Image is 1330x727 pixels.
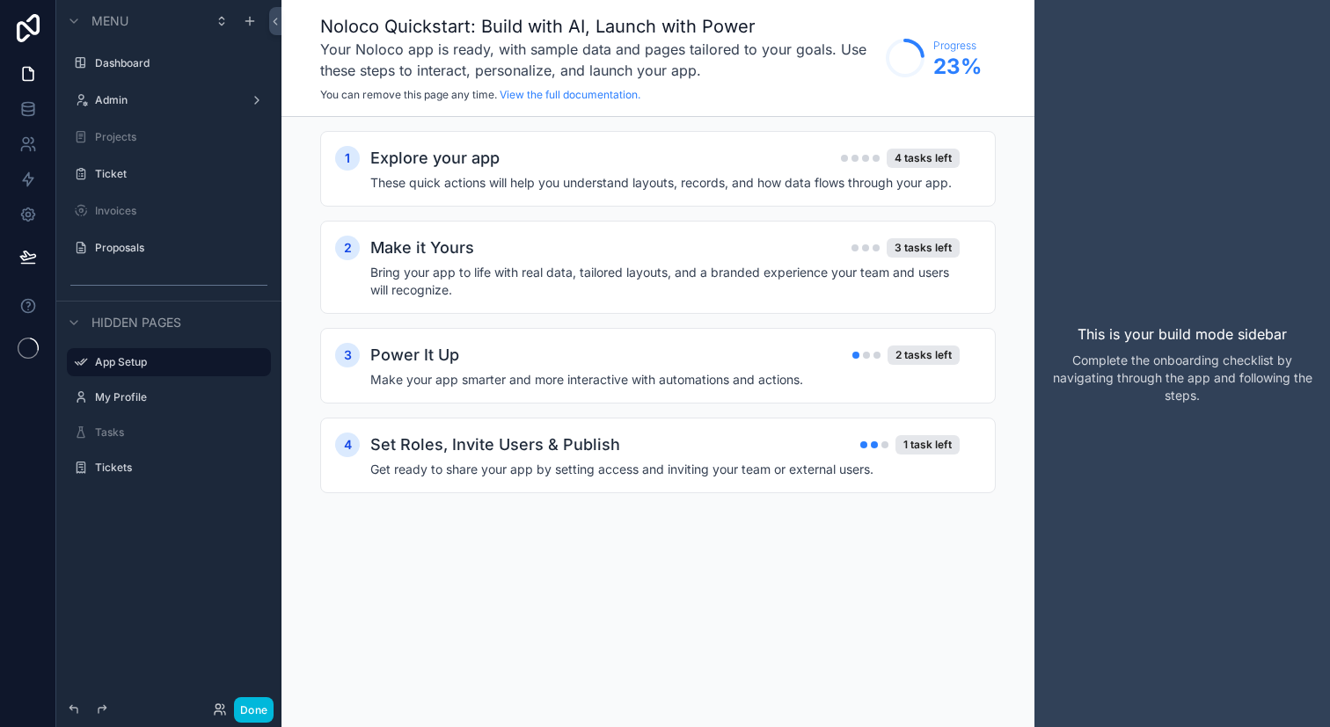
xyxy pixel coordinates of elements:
label: Ticket [95,167,260,181]
span: Hidden pages [91,314,181,331]
span: Menu [91,12,128,30]
label: Projects [95,130,260,144]
p: This is your build mode sidebar [1078,324,1287,345]
span: 23 % [933,53,982,81]
label: App Setup [95,355,260,369]
label: Dashboard [95,56,260,70]
span: You can remove this page any time. [320,88,497,101]
label: Tasks [95,425,260,440]
p: Complete the onboarding checklist by navigating through the app and following the steps. [1049,352,1316,404]
label: Invoices [95,204,260,218]
h3: Your Noloco app is ready, with sample data and pages tailored to your goals. Use these steps to i... [320,39,877,81]
label: My Profile [95,390,260,404]
a: View the full documentation. [500,88,640,101]
span: Progress [933,39,982,53]
label: Tickets [95,461,260,475]
h1: Noloco Quickstart: Build with AI, Launch with Power [320,14,877,39]
label: Proposals [95,241,260,255]
button: Done [234,697,274,723]
label: Admin [95,93,236,107]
